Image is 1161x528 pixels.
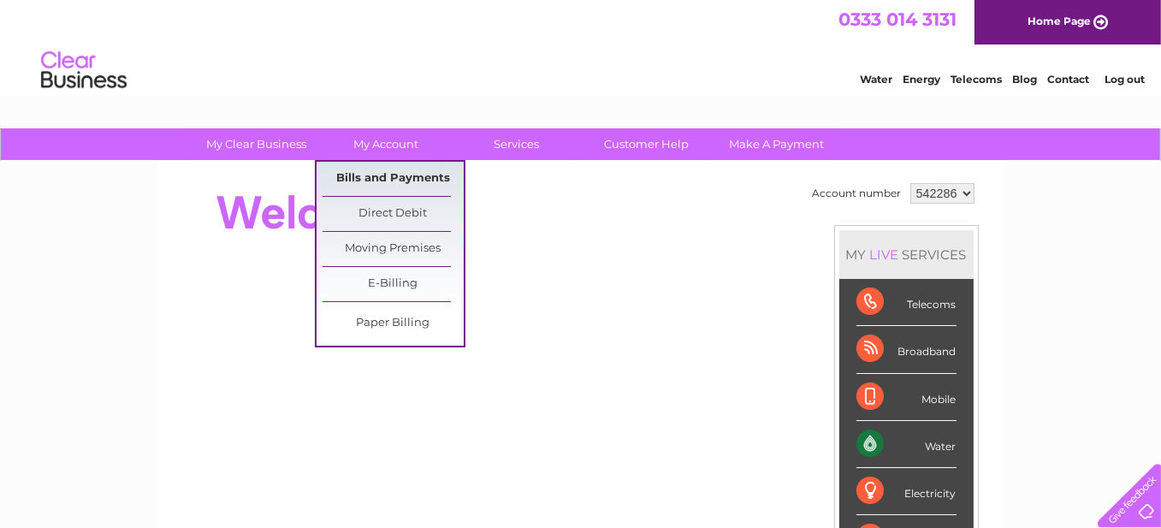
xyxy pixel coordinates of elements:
[856,279,957,326] div: Telecoms
[856,326,957,373] div: Broadband
[316,128,457,160] a: My Account
[903,73,940,86] a: Energy
[446,128,587,160] a: Services
[323,162,464,196] a: Bills and Payments
[951,73,1002,86] a: Telecoms
[576,128,717,160] a: Customer Help
[177,9,986,83] div: Clear Business is a trading name of Verastar Limited (registered in [GEOGRAPHIC_DATA] No. 3667643...
[706,128,847,160] a: Make A Payment
[1012,73,1037,86] a: Blog
[323,197,464,231] a: Direct Debit
[838,9,957,30] a: 0333 014 3131
[186,128,327,160] a: My Clear Business
[40,44,127,97] img: logo.png
[1047,73,1089,86] a: Contact
[839,230,974,279] div: MY SERVICES
[809,179,906,208] td: Account number
[856,468,957,515] div: Electricity
[856,374,957,421] div: Mobile
[860,73,892,86] a: Water
[856,421,957,468] div: Water
[323,267,464,301] a: E-Billing
[1105,73,1145,86] a: Log out
[867,246,903,263] div: LIVE
[323,306,464,341] a: Paper Billing
[323,232,464,266] a: Moving Premises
